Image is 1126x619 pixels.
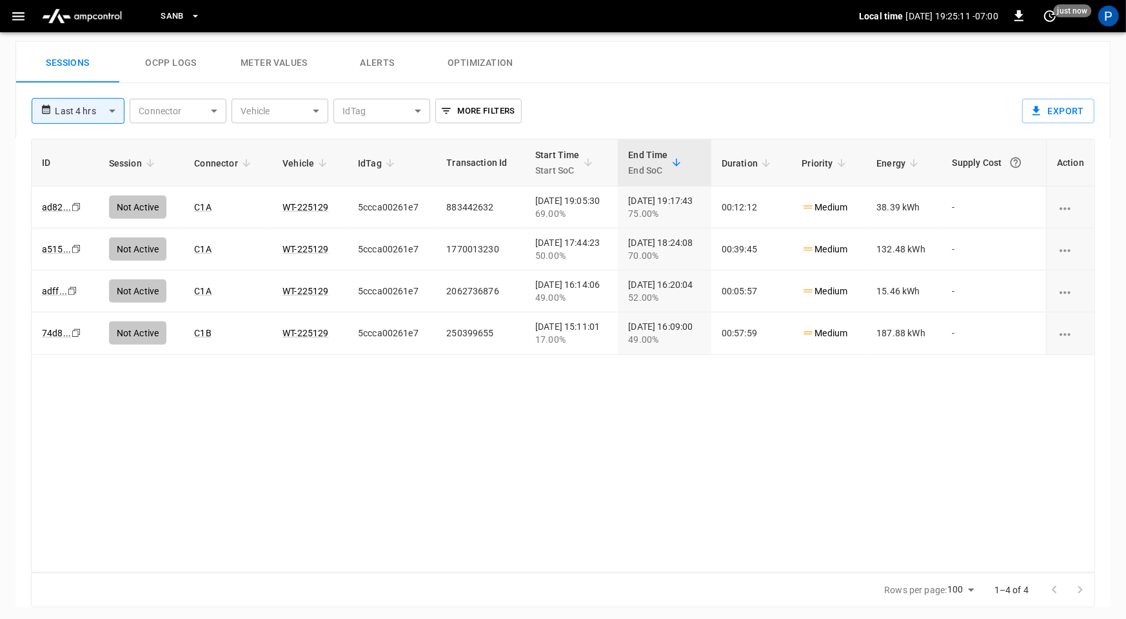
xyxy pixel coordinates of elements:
div: 17.00% [535,333,607,346]
div: charging session options [1057,285,1084,298]
button: The cost of your charging session based on your supply rates [1004,151,1027,174]
button: Sessions [16,42,119,83]
a: C1A [194,202,211,212]
p: Medium [802,243,847,256]
p: 1–4 of 4 [994,583,1029,596]
div: Not Active [109,238,167,261]
a: WT-225129 [282,328,328,338]
span: Duration [722,156,775,171]
div: charging session options [1057,327,1084,340]
div: 70.00% [628,249,700,262]
a: WT-225129 [282,286,328,296]
div: copy [70,242,83,256]
span: Priority [802,156,849,171]
a: WT-225129 [282,202,328,212]
div: [DATE] 16:14:06 [535,278,607,304]
div: sessions table [31,139,1095,572]
div: copy [70,200,83,214]
td: 00:39:45 [711,228,792,270]
div: 100 [947,580,978,599]
span: just now [1054,5,1092,17]
div: [DATE] 16:20:04 [628,278,700,304]
span: IdTag [358,156,399,171]
div: charging session options [1057,201,1084,214]
button: Alerts [326,42,429,83]
span: Energy [876,156,922,171]
td: 15.46 kWh [866,270,942,312]
td: - [942,228,1046,270]
td: 5ccca00261e7 [348,187,436,228]
div: Last 4 hrs [55,99,124,123]
a: WT-225129 [282,244,328,254]
div: Start Time [535,147,580,178]
td: 5ccca00261e7 [348,228,436,270]
table: sessions table [32,139,1094,354]
td: 250399655 [436,312,525,354]
div: [DATE] 19:05:30 [535,194,607,220]
div: 49.00% [628,333,700,346]
p: Medium [802,201,847,214]
button: More Filters [435,99,521,123]
div: profile-icon [1098,6,1119,26]
div: [DATE] 15:11:01 [535,320,607,346]
a: 74d8... [42,328,71,338]
th: Transaction Id [436,139,525,187]
p: Local time [859,10,904,23]
div: [DATE] 17:44:23 [535,236,607,262]
span: Vehicle [282,156,331,171]
td: 00:57:59 [711,312,792,354]
button: Ocpp logs [119,42,222,83]
td: 5ccca00261e7 [348,270,436,312]
span: Connector [194,156,254,171]
button: Meter Values [222,42,326,83]
div: Not Active [109,196,167,219]
div: Not Active [109,279,167,303]
div: [DATE] 18:24:08 [628,236,700,262]
th: Action [1046,139,1094,187]
button: SanB [155,4,206,29]
img: ampcontrol.io logo [37,4,127,28]
p: Medium [802,285,847,298]
div: copy [66,284,79,298]
span: SanB [161,9,184,24]
span: End TimeEnd SoC [628,147,684,178]
p: Start SoC [535,163,580,178]
div: 50.00% [535,249,607,262]
td: - [942,270,1046,312]
div: 69.00% [535,207,607,220]
div: [DATE] 19:17:43 [628,194,700,220]
td: 00:05:57 [711,270,792,312]
div: End Time [628,147,667,178]
div: [DATE] 16:09:00 [628,320,700,346]
p: [DATE] 19:25:11 -07:00 [906,10,998,23]
div: 75.00% [628,207,700,220]
button: set refresh interval [1040,6,1060,26]
span: Start TimeStart SoC [535,147,597,178]
div: Supply Cost [953,151,1036,174]
span: Session [109,156,159,171]
a: adff... [42,286,67,296]
button: Export [1022,99,1094,123]
a: C1A [194,244,211,254]
a: a515... [42,244,71,254]
div: copy [70,326,83,340]
p: Medium [802,327,847,340]
td: 132.48 kWh [866,228,942,270]
td: 00:12:12 [711,187,792,228]
a: C1A [194,286,211,296]
p: End SoC [628,163,667,178]
button: Optimization [429,42,532,83]
a: ad82... [42,202,71,212]
td: 187.88 kWh [866,312,942,354]
td: 2062736876 [436,270,525,312]
th: ID [32,139,99,187]
div: charging session options [1057,243,1084,256]
a: C1B [194,328,211,338]
td: - [942,312,1046,354]
td: 883442632 [436,187,525,228]
div: 49.00% [535,291,607,304]
td: 5ccca00261e7 [348,312,436,354]
td: 38.39 kWh [866,187,942,228]
td: - [942,187,1046,228]
div: 52.00% [628,291,700,304]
